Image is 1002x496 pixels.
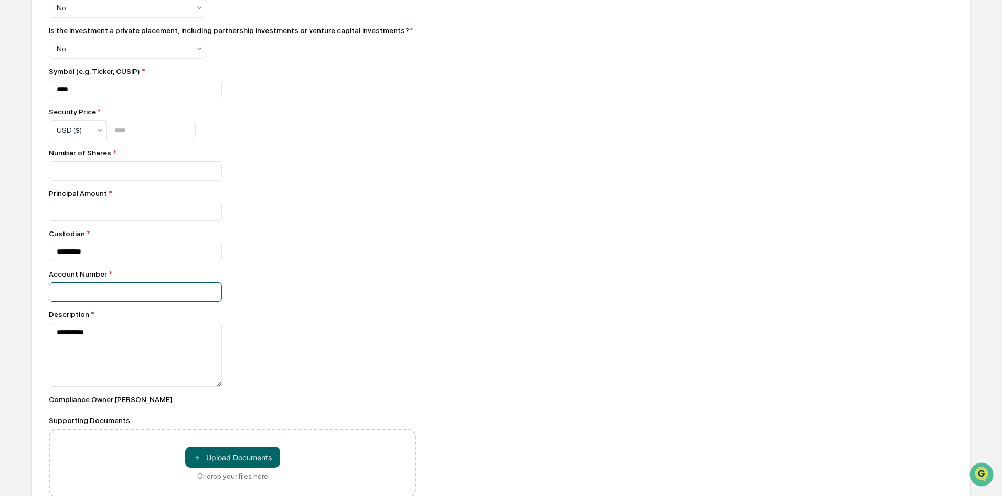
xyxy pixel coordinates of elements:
img: 1746055101610-c473b297-6a78-478c-a979-82029cc54cd1 [10,80,29,99]
div: Account Number [49,270,416,278]
span: Attestations [87,132,130,143]
span: ＋ [194,452,201,462]
span: Data Lookup [21,152,66,163]
div: Start new chat [36,80,172,91]
a: Powered byPylon [74,177,127,186]
div: We're available if you need us! [36,91,133,99]
button: Or drop your files here [185,447,280,468]
button: Start new chat [178,83,191,96]
div: Or drop your files here [197,472,268,480]
div: Symbol (e.g. Ticker, CUSIP) [49,67,416,76]
iframe: Open customer support [968,461,997,490]
p: How can we help? [10,22,191,39]
div: Supporting Documents [49,416,416,425]
div: Principal Amount [49,189,416,197]
a: 🖐️Preclearance [6,128,72,147]
div: Number of Shares [49,149,416,157]
span: Pylon [104,178,127,186]
a: 🗄️Attestations [72,128,134,147]
div: Compliance Owner : [PERSON_NAME] [49,395,416,404]
div: Custodian [49,229,416,238]
span: Preclearance [21,132,68,143]
div: Security Price [49,108,196,116]
a: 🔎Data Lookup [6,148,70,167]
div: 🗄️ [76,133,84,142]
div: Is the investment a private placement, including partnership investments or venture capital inves... [49,26,413,35]
div: Description [49,310,416,319]
div: 🖐️ [10,133,19,142]
div: 🔎 [10,153,19,162]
